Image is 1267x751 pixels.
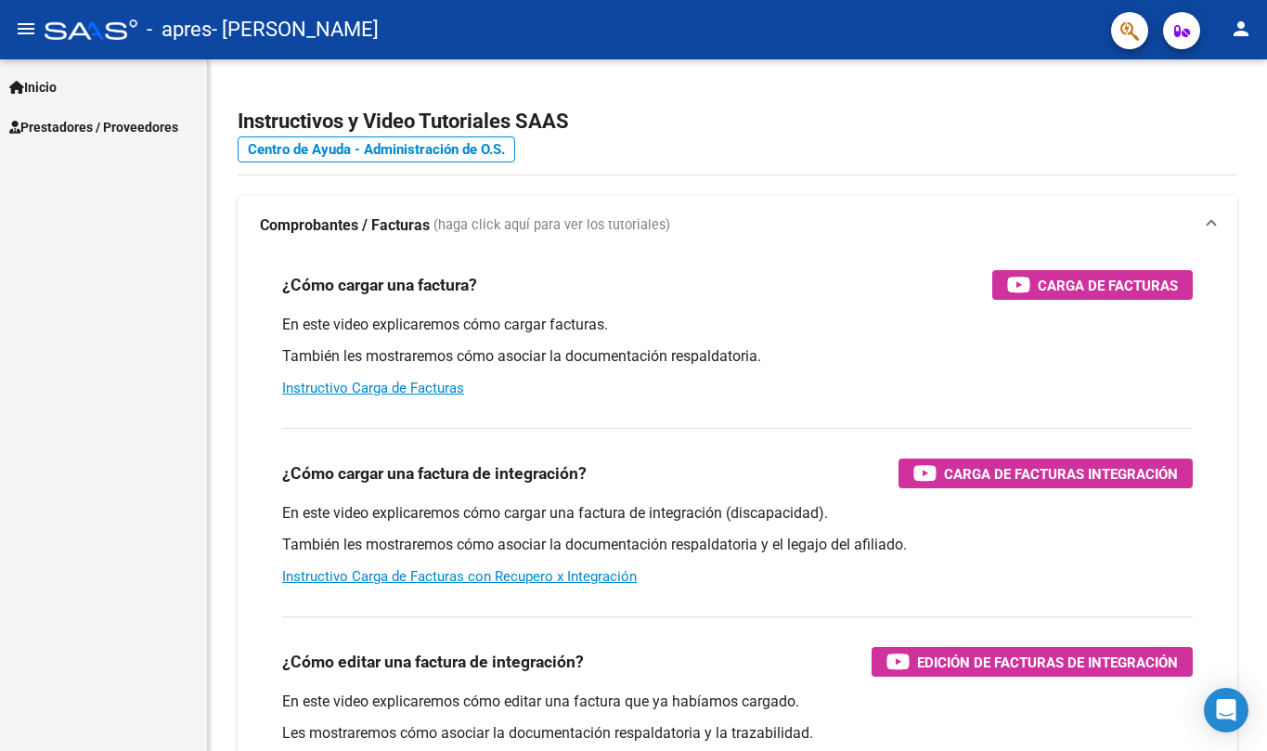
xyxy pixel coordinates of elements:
span: Inicio [9,77,57,97]
button: Carga de Facturas [992,270,1193,300]
p: También les mostraremos cómo asociar la documentación respaldatoria y el legajo del afiliado. [282,535,1193,555]
div: Open Intercom Messenger [1204,688,1248,732]
h3: ¿Cómo cargar una factura de integración? [282,460,587,486]
a: Instructivo Carga de Facturas con Recupero x Integración [282,568,637,585]
strong: Comprobantes / Facturas [260,215,430,236]
button: Carga de Facturas Integración [899,459,1193,488]
span: Carga de Facturas [1038,274,1178,297]
mat-expansion-panel-header: Comprobantes / Facturas (haga click aquí para ver los tutoriales) [238,196,1237,255]
a: Centro de Ayuda - Administración de O.S. [238,136,515,162]
p: Les mostraremos cómo asociar la documentación respaldatoria y la trazabilidad. [282,723,1193,744]
h2: Instructivos y Video Tutoriales SAAS [238,104,1237,139]
span: Carga de Facturas Integración [944,462,1178,486]
h3: ¿Cómo cargar una factura? [282,272,477,298]
mat-icon: person [1230,18,1252,40]
p: En este video explicaremos cómo editar una factura que ya habíamos cargado. [282,692,1193,712]
button: Edición de Facturas de integración [872,647,1193,677]
span: - apres [147,9,212,50]
span: - [PERSON_NAME] [212,9,379,50]
span: (haga click aquí para ver los tutoriales) [433,215,670,236]
p: También les mostraremos cómo asociar la documentación respaldatoria. [282,346,1193,367]
span: Prestadores / Proveedores [9,117,178,137]
mat-icon: menu [15,18,37,40]
h3: ¿Cómo editar una factura de integración? [282,649,584,675]
span: Edición de Facturas de integración [917,651,1178,674]
a: Instructivo Carga de Facturas [282,380,464,396]
p: En este video explicaremos cómo cargar una factura de integración (discapacidad). [282,503,1193,524]
p: En este video explicaremos cómo cargar facturas. [282,315,1193,335]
